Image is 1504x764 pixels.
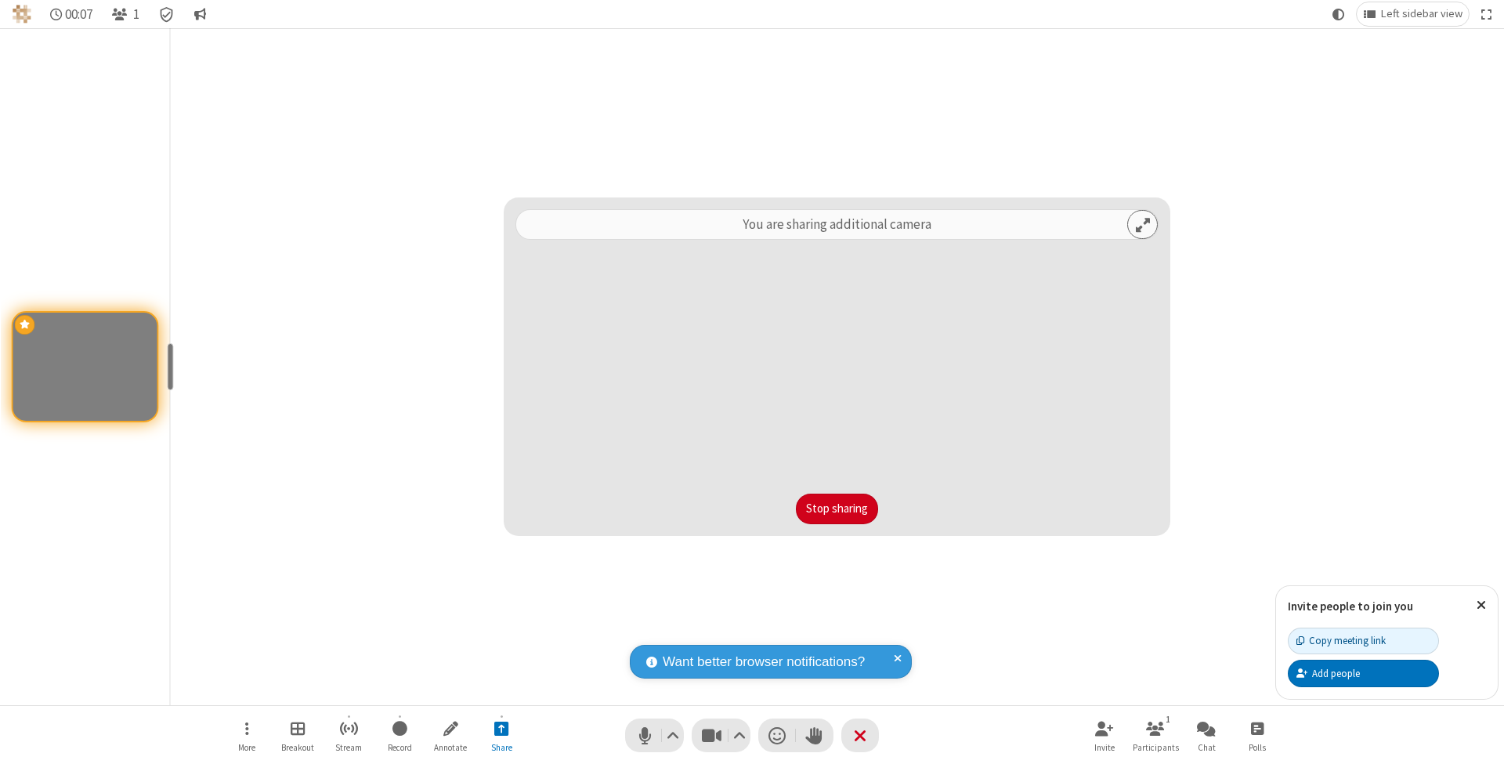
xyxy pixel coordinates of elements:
[1081,713,1128,758] button: Invite participants (⌘+Shift+I)
[1381,8,1462,20] span: Left sidebar view
[796,494,878,525] button: Stop sharing
[1162,712,1175,726] div: 1
[133,7,139,22] span: 1
[427,713,474,758] button: Start annotating shared screen
[841,719,879,752] button: End or leave meeting
[1234,713,1281,758] button: Open poll
[335,743,362,752] span: Stream
[1296,633,1386,648] div: Copy meeting link
[796,719,833,752] button: Raise hand
[1288,660,1439,686] button: Add people
[663,652,865,672] span: Want better browser notifications?
[1288,599,1413,614] label: Invite people to join you
[281,743,314,752] span: Breakout
[729,719,750,752] button: Video setting
[625,719,684,752] button: Mute (⌘+Shift+A)
[44,2,99,26] div: Timer
[274,713,321,758] button: Manage Breakout Rooms
[434,743,467,752] span: Annotate
[1183,713,1230,758] button: Open chat
[491,743,512,752] span: Share
[376,713,423,758] button: Start recording
[1465,586,1498,625] button: Close popover
[1198,743,1216,752] span: Chat
[758,719,796,752] button: Send a reaction
[1127,210,1158,239] button: Expand preview
[663,719,684,752] button: Audio settings
[238,743,255,752] span: More
[743,215,931,235] p: You are sharing additional camera
[325,713,372,758] button: Start streaming
[105,2,146,26] button: Open participant list
[13,5,31,24] img: QA Selenium DO NOT DELETE OR CHANGE
[1133,743,1179,752] span: Participants
[1475,2,1499,26] button: Fullscreen
[1249,743,1266,752] span: Polls
[478,713,525,758] button: Stop sharing additional camera
[223,713,270,758] button: Open menu
[388,743,412,752] span: Record
[1132,713,1179,758] button: Open participant list
[65,7,92,22] span: 00:07
[1326,2,1351,26] button: Using system theme
[1357,2,1469,26] button: Change layout
[187,2,212,26] button: Conversation
[1288,628,1439,654] button: Copy meeting link
[692,719,750,752] button: Stop video (⌘+Shift+V)
[152,2,182,26] div: Meeting details Encryption enabled
[168,343,174,390] div: resize
[1094,743,1115,752] span: Invite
